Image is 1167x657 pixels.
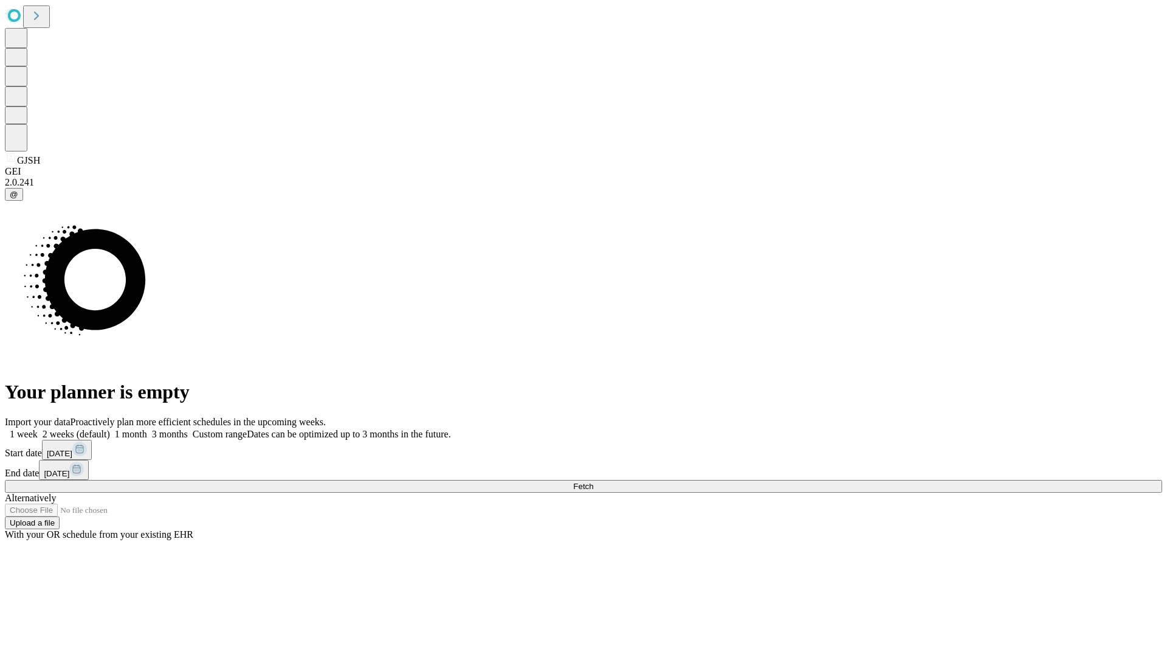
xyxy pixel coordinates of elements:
span: 1 month [115,429,147,439]
div: GEI [5,166,1162,177]
h1: Your planner is empty [5,381,1162,403]
span: 3 months [152,429,188,439]
button: [DATE] [39,460,89,480]
button: [DATE] [42,440,92,460]
span: Proactively plan more efficient schedules in the upcoming weeks. [71,417,326,427]
span: Custom range [193,429,247,439]
span: [DATE] [47,449,72,458]
span: 2 weeks (default) [43,429,110,439]
span: With your OR schedule from your existing EHR [5,529,193,540]
button: @ [5,188,23,201]
button: Fetch [5,480,1162,493]
span: 1 week [10,429,38,439]
span: [DATE] [44,469,69,478]
span: GJSH [17,155,40,165]
button: Upload a file [5,516,60,529]
span: @ [10,190,18,199]
div: Start date [5,440,1162,460]
div: End date [5,460,1162,480]
span: Fetch [573,482,593,491]
span: Alternatively [5,493,56,503]
div: 2.0.241 [5,177,1162,188]
span: Dates can be optimized up to 3 months in the future. [247,429,450,439]
span: Import your data [5,417,71,427]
